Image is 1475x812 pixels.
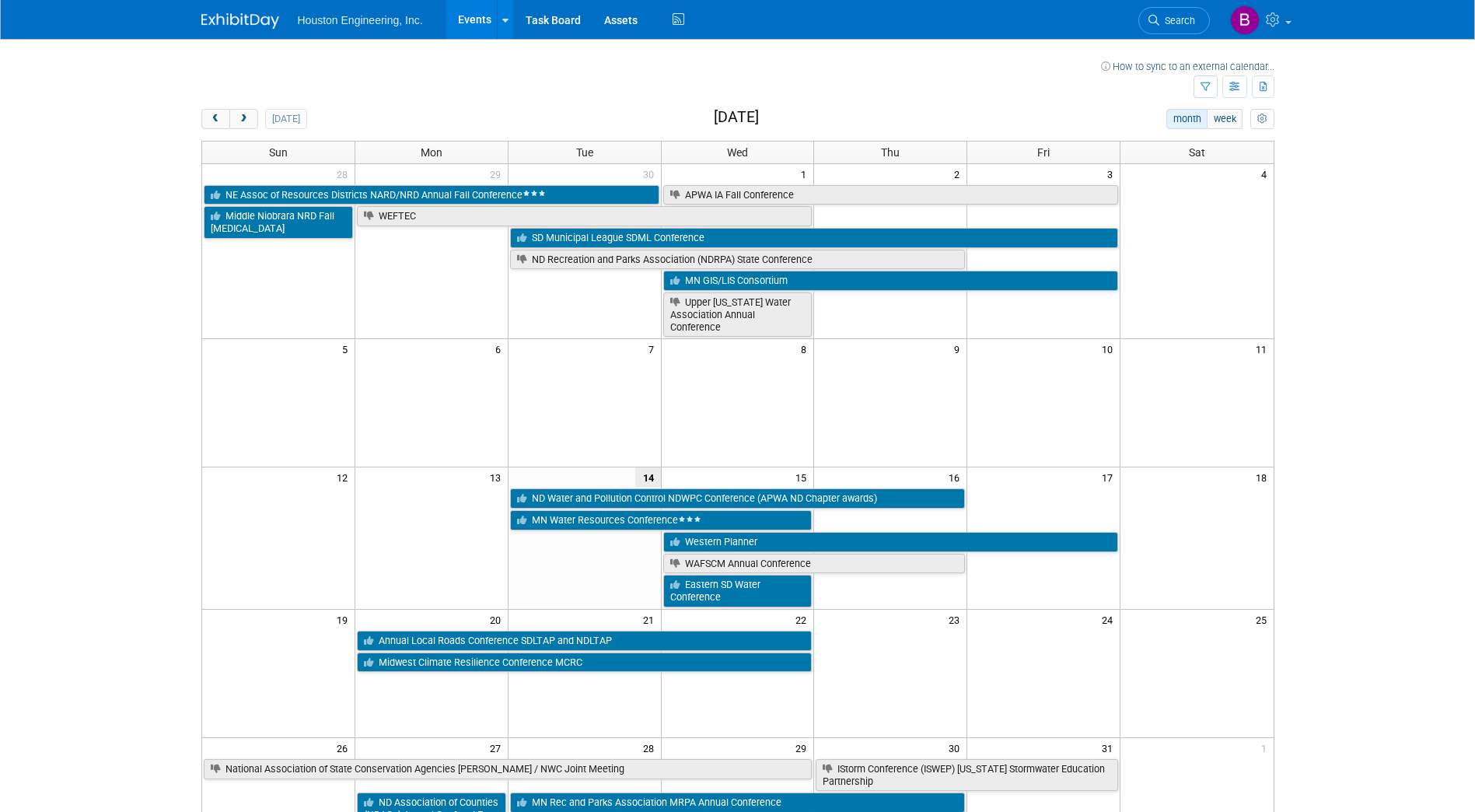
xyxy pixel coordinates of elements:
[1100,339,1120,359] span: 10
[357,631,813,651] a: Annual Local Roads Conference SDLTAP and NDLTAP
[663,554,966,574] a: WAFSCM Annual Conference
[269,146,288,159] span: Sun
[641,738,661,758] span: 28
[635,467,661,487] span: 14
[663,271,1119,291] a: MN GIS/LIS Consortium
[1230,5,1260,35] img: Bonnie Marsaa
[510,488,966,509] a: ND Water and Pollution Control NDWPC Conference (APWA ND Chapter awards)
[947,467,966,487] span: 16
[952,339,966,359] span: 9
[663,185,1119,205] a: APWA IA Fall Conference
[794,610,813,629] span: 22
[663,532,1119,552] a: Western Planner
[335,738,355,758] span: 26
[799,164,813,184] span: 1
[1254,610,1274,629] span: 25
[1100,467,1120,487] span: 17
[1250,109,1274,129] button: myCustomButton
[229,109,258,129] button: next
[298,14,423,26] span: Houston Engineering, Inc.
[727,146,748,159] span: Wed
[1254,339,1274,359] span: 11
[1037,146,1050,159] span: Fri
[510,510,813,530] a: MN Water Resources Conference
[1260,738,1274,758] span: 1
[794,467,813,487] span: 15
[1189,146,1205,159] span: Sat
[794,738,813,758] span: 29
[488,610,508,629] span: 20
[1254,467,1274,487] span: 18
[421,146,442,159] span: Mon
[1100,610,1120,629] span: 24
[357,653,813,673] a: Midwest Climate Resilience Conference MCRC
[204,759,813,779] a: National Association of State Conservation Agencies [PERSON_NAME] / NWC Joint Meeting
[488,164,508,184] span: 29
[576,146,593,159] span: Tue
[488,738,508,758] span: 27
[1106,164,1120,184] span: 3
[1101,61,1274,72] a: How to sync to an external calendar...
[816,759,1118,791] a: IStorm Conference (ISWEP) [US_STATE] Stormwater Education Partnership
[335,610,355,629] span: 19
[641,164,661,184] span: 30
[494,339,508,359] span: 6
[265,109,306,129] button: [DATE]
[204,206,353,238] a: Middle Niobrara NRD Fall [MEDICAL_DATA]
[1138,7,1210,34] a: Search
[663,292,813,337] a: Upper [US_STATE] Water Association Annual Conference
[952,164,966,184] span: 2
[510,228,1118,248] a: SD Municipal League SDML Conference
[799,339,813,359] span: 8
[663,575,813,607] a: Eastern SD Water Conference
[947,610,966,629] span: 23
[1159,15,1195,26] span: Search
[201,109,230,129] button: prev
[510,250,966,270] a: ND Recreation and Parks Association (NDRPA) State Conference
[357,206,813,226] a: WEFTEC
[647,339,661,359] span: 7
[204,185,659,205] a: NE Assoc of Resources Districts NARD/NRD Annual Fall Conference
[201,13,279,29] img: ExhibitDay
[1260,164,1274,184] span: 4
[1100,738,1120,758] span: 31
[1257,114,1267,124] i: Personalize Calendar
[341,339,355,359] span: 5
[641,610,661,629] span: 21
[1207,109,1243,129] button: week
[335,467,355,487] span: 12
[488,467,508,487] span: 13
[947,738,966,758] span: 30
[881,146,900,159] span: Thu
[335,164,355,184] span: 28
[714,109,759,126] h2: [DATE]
[1166,109,1208,129] button: month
